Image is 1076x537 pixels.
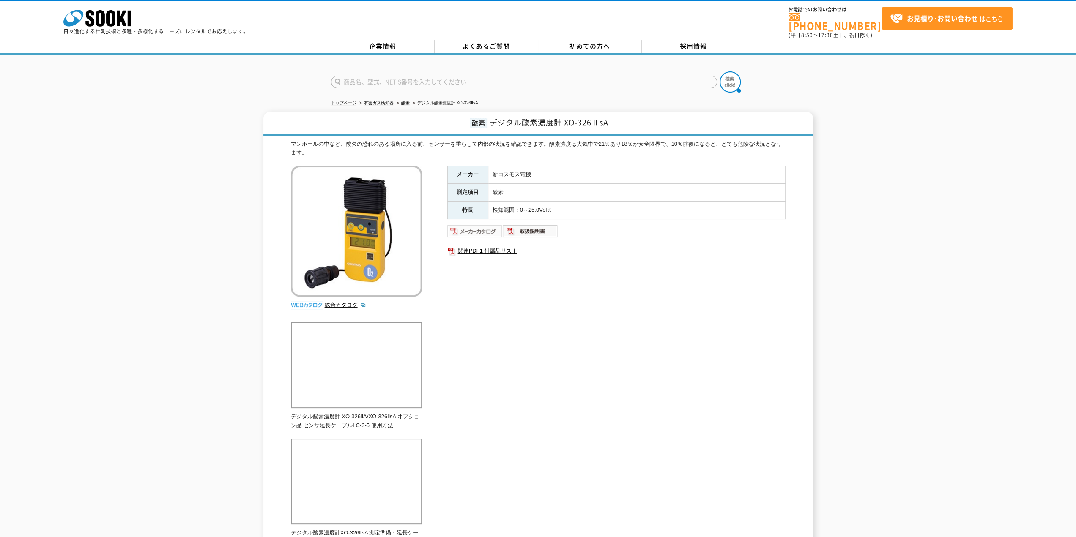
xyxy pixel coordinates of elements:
a: メーカーカタログ [447,230,503,236]
li: デジタル酸素濃度計 XO-326ⅡsA [411,99,478,108]
a: 関連PDF1 付属品リスト [447,245,786,256]
span: はこちら [890,12,1003,25]
th: メーカー [447,166,488,184]
span: 酸素 [470,118,487,128]
div: マンホールの中など、酸欠の恐れのある場所に入る前、センサーを垂らして内部の状況を確認できます。酸素濃度は大気中で21％あり18％が安全限界で、10％前後になると、とても危険な状況となります。 [291,140,786,158]
th: 測定項目 [447,184,488,202]
span: 8:50 [801,31,813,39]
td: 新コスモス電機 [488,166,785,184]
a: トップページ [331,101,356,105]
img: 取扱説明書 [503,224,558,238]
p: デジタル酸素濃度計 XO-326ⅡA/XO-326ⅡsA オプション品 センサ延長ケーブルLC-3-5 使用方法 [291,412,422,430]
a: 有害ガス検知器 [364,101,394,105]
a: [PHONE_NUMBER] [789,13,882,30]
span: 17:30 [818,31,833,39]
a: 酸素 [401,101,410,105]
a: お見積り･お問い合わせはこちら [882,7,1013,30]
span: (平日 ～ 土日、祝日除く) [789,31,872,39]
img: デジタル酸素濃度計 XO-326ⅡsA [291,166,422,297]
span: 初めての方へ [569,41,610,51]
strong: お見積り･お問い合わせ [907,13,978,23]
a: 企業情報 [331,40,435,53]
span: デジタル酸素濃度計 XO-326ⅡsA [490,117,608,128]
img: メーカーカタログ [447,224,503,238]
th: 特長 [447,202,488,219]
span: お電話でのお問い合わせは [789,7,882,12]
a: よくあるご質問 [435,40,538,53]
a: 総合カタログ [325,302,366,308]
img: btn_search.png [720,71,741,93]
td: 検知範囲：0～25.0Vol％ [488,202,785,219]
a: 採用情報 [642,40,745,53]
a: 取扱説明書 [503,230,558,236]
input: 商品名、型式、NETIS番号を入力してください [331,76,717,88]
td: 酸素 [488,184,785,202]
p: 日々進化する計測技術と多種・多様化するニーズにレンタルでお応えします。 [63,29,249,34]
img: webカタログ [291,301,323,309]
a: 初めての方へ [538,40,642,53]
